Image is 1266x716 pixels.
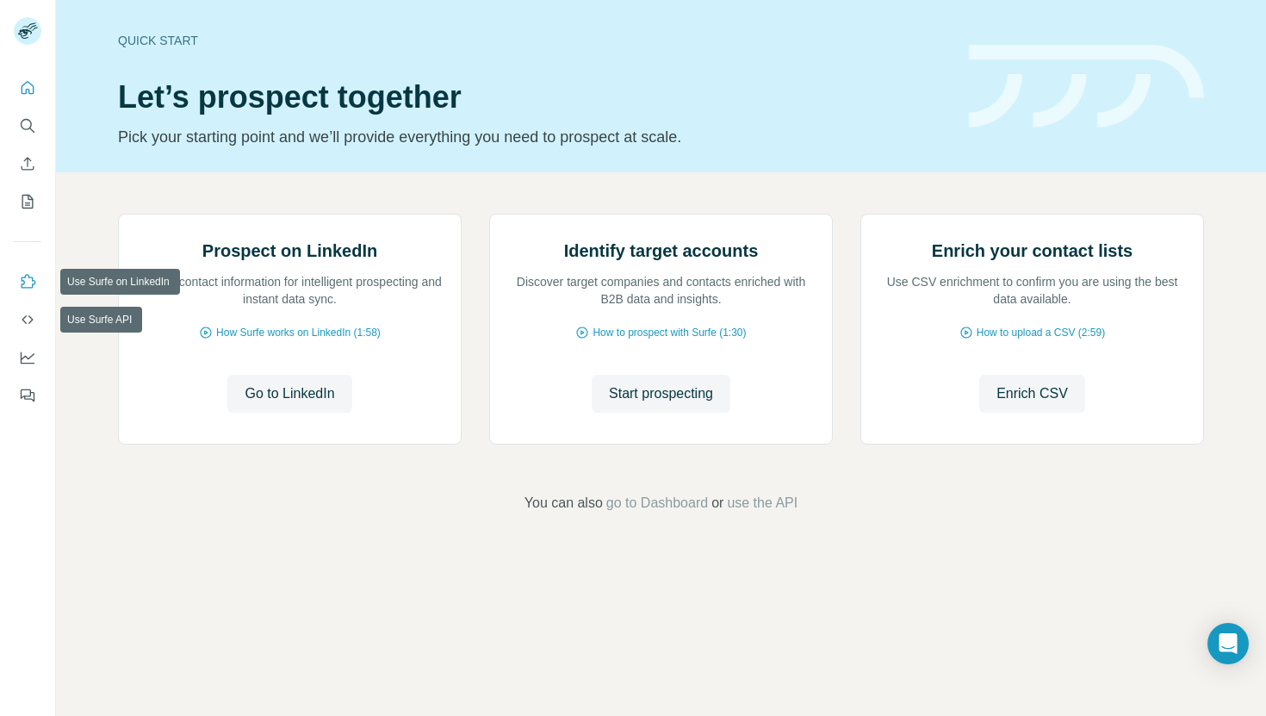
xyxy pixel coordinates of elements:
[14,342,41,373] button: Dashboard
[606,493,708,514] button: go to Dashboard
[202,239,377,263] h2: Prospect on LinkedIn
[14,380,41,411] button: Feedback
[1207,623,1249,664] div: Open Intercom Messenger
[14,186,41,217] button: My lists
[507,273,815,308] p: Discover target companies and contacts enriched with B2B data and insights.
[932,239,1133,263] h2: Enrich your contact lists
[593,325,746,340] span: How to prospect with Surfe (1:30)
[14,266,41,297] button: Use Surfe on LinkedIn
[245,383,334,404] span: Go to LinkedIn
[969,45,1204,128] img: banner
[14,304,41,335] button: Use Surfe API
[524,493,603,514] span: You can also
[118,125,948,149] p: Pick your starting point and we’ll provide everything you need to prospect at scale.
[14,110,41,141] button: Search
[996,383,1068,404] span: Enrich CSV
[14,148,41,179] button: Enrich CSV
[227,375,351,413] button: Go to LinkedIn
[136,273,444,308] p: Reveal contact information for intelligent prospecting and instant data sync.
[14,72,41,103] button: Quick start
[979,375,1085,413] button: Enrich CSV
[592,375,730,413] button: Start prospecting
[711,493,723,514] span: or
[118,80,948,115] h1: Let’s prospect together
[564,239,759,263] h2: Identify target accounts
[609,383,713,404] span: Start prospecting
[216,325,381,340] span: How Surfe works on LinkedIn (1:58)
[878,273,1186,308] p: Use CSV enrichment to confirm you are using the best data available.
[118,32,948,49] div: Quick start
[727,493,797,514] button: use the API
[977,325,1105,340] span: How to upload a CSV (2:59)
